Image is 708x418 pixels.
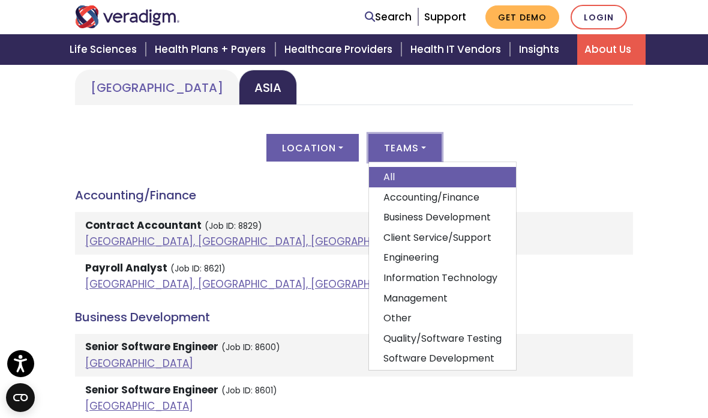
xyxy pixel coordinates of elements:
a: About Us [577,34,646,65]
a: [GEOGRAPHIC_DATA], [GEOGRAPHIC_DATA], [GEOGRAPHIC_DATA] [85,277,419,291]
a: Technical Support [369,369,516,389]
a: Login [571,5,627,29]
a: Healthcare Providers [277,34,403,65]
h4: Business Development [75,310,633,324]
a: Management [369,288,516,308]
a: Life Sciences [62,34,148,65]
a: Other [369,308,516,329]
a: [GEOGRAPHIC_DATA] [85,399,193,413]
a: Quality/Software Testing [369,329,516,349]
button: Location [266,134,359,162]
a: Health Plans + Payers [148,34,277,65]
a: Accounting/Finance [369,187,516,208]
small: (Job ID: 8829) [205,220,262,232]
small: (Job ID: 8600) [221,342,280,353]
a: All [369,167,516,187]
strong: Senior Software Engineer [85,339,218,354]
a: Support [424,10,466,24]
a: [GEOGRAPHIC_DATA], [GEOGRAPHIC_DATA], [GEOGRAPHIC_DATA] [85,234,419,249]
strong: Contract Accountant [85,218,202,232]
strong: Payroll Analyst [85,261,167,275]
a: Information Technology [369,268,516,288]
a: [GEOGRAPHIC_DATA] [85,356,193,371]
a: Insights [512,34,577,65]
a: [GEOGRAPHIC_DATA] [75,70,239,105]
a: Engineering [369,247,516,268]
button: Open CMP widget [6,383,35,412]
a: Asia [239,70,297,105]
button: Teams [368,134,442,162]
a: Get Demo [485,5,559,29]
h4: Accounting/Finance [75,188,633,202]
a: Business Development [369,207,516,228]
strong: Senior Software Engineer [85,383,218,397]
a: Software Development [369,348,516,369]
a: Client Service/Support [369,228,516,248]
small: (Job ID: 8621) [170,263,226,274]
a: Health IT Vendors [403,34,512,65]
a: Search [365,9,412,25]
small: (Job ID: 8601) [221,385,277,396]
img: Veradigm logo [75,5,180,28]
